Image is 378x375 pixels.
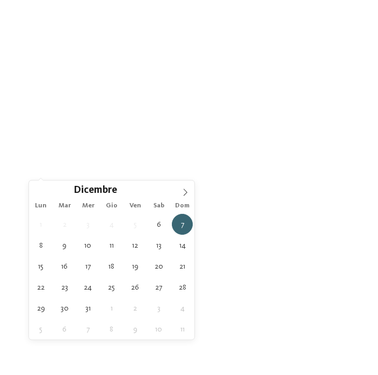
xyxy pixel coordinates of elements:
span: Dicembre 31, 2025 [77,298,98,319]
span: Dicembre 29, 2025 [31,298,52,319]
span: Gennaio 3, 2026 [148,298,169,319]
span: Dom [171,203,194,210]
span: Dicembre 16, 2025 [54,256,75,277]
span: Gli esperti delle vacanze nella natura dai momenti indimenticabili [43,23,335,34]
span: Dicembre 15, 2025 [31,256,52,277]
span: / [349,312,352,321]
span: Dicembre 24, 2025 [77,277,98,298]
img: Familienhotels Südtirol [330,10,378,34]
span: Dicembre 25, 2025 [101,277,122,298]
span: Gennaio 6, 2026 [54,319,75,340]
span: Dicembre 30, 2025 [54,298,75,319]
span: Gennaio 7, 2026 [77,319,98,340]
span: Mer [76,203,100,210]
span: Lun [29,203,53,210]
span: Sab [147,203,171,210]
span: Gennaio 10, 2026 [148,319,169,340]
span: [PERSON_NAME] ora senza impegno! [95,93,283,106]
span: Dicembre 6, 2025 [148,214,169,235]
span: Gennaio 2, 2026 [125,298,146,319]
span: Dicembre 8, 2025 [31,235,52,256]
span: Ai vostri hotel preferiti [145,107,233,116]
span: Dicembre 10, 2025 [77,235,98,256]
span: Dicembre 21, 2025 [172,256,193,277]
span: Dicembre 14, 2025 [172,235,193,256]
span: Dicembre 2, 2025 [54,214,75,235]
span: 27 [352,312,359,321]
span: [DATE] [46,168,332,177]
span: Gennaio 1, 2026 [101,298,122,319]
span: Dicembre 27, 2025 [148,277,169,298]
span: Mar [53,203,76,210]
span: [DATE] [46,148,332,157]
span: Dicembre 13, 2025 [148,235,169,256]
span: Menu [353,18,369,26]
span: Dicembre 9, 2025 [54,235,75,256]
span: Dicembre 4, 2025 [101,214,122,235]
span: Gennaio 5, 2026 [31,319,52,340]
span: Ven [123,203,147,210]
span: Dicembre 23, 2025 [54,277,75,298]
span: Gennaio 11, 2026 [172,319,193,340]
span: Dicembre 3, 2025 [77,214,98,235]
span: Dicembre 11, 2025 [101,235,122,256]
span: Dicembre 28, 2025 [172,277,193,298]
span: Dicembre [74,186,117,196]
span: Dicembre 26, 2025 [125,277,146,298]
span: Dicembre 1, 2025 [31,214,52,235]
span: Dicembre 22, 2025 [31,277,52,298]
a: [GEOGRAPHIC_DATA] [273,55,347,62]
span: Dicembre 20, 2025 [148,256,169,277]
span: Gennaio 4, 2026 [172,298,193,319]
span: Gennaio 9, 2026 [125,319,146,340]
input: Year [117,184,152,196]
span: Dicembre 18, 2025 [101,256,122,277]
span: Dicembre 12, 2025 [125,235,146,256]
span: Dicembre 7, 2025 [172,214,193,235]
span: Dicembre 17, 2025 [77,256,98,277]
span: Gio [100,203,123,210]
span: Gennaio 8, 2026 [101,319,122,340]
p: I si differenziano l’uno dall’altro ma tutti garantiscono gli stessi . Trovate l’hotel per famigl... [19,42,359,64]
span: Dicembre 19, 2025 [125,256,146,277]
a: Familienhotels [31,44,77,52]
span: Dicembre 5, 2025 [125,214,146,235]
a: criteri di qualità [271,44,321,52]
span: 27 [342,312,349,321]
